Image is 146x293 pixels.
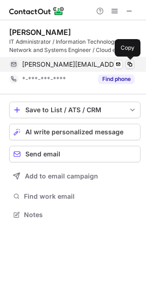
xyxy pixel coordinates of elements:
[25,150,60,158] span: Send email
[9,6,64,17] img: ContactOut v5.3.10
[9,102,140,118] button: save-profile-one-click
[25,128,123,136] span: AI write personalized message
[98,75,134,84] button: Reveal Button
[9,190,140,203] button: Find work email
[9,146,140,162] button: Send email
[9,208,140,221] button: Notes
[9,38,140,54] div: IT Administrator / Information Technology Officer / Network and Systems Engineer / Cloud engineer
[24,211,137,219] span: Notes
[25,106,124,114] div: Save to List / ATS / CRM
[22,60,124,69] span: [PERSON_NAME][EMAIL_ADDRESS][PERSON_NAME][DOMAIN_NAME]
[24,192,137,201] span: Find work email
[9,124,140,140] button: AI write personalized message
[9,28,71,37] div: [PERSON_NAME]
[9,168,140,184] button: Add to email campaign
[25,172,98,180] span: Add to email campaign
